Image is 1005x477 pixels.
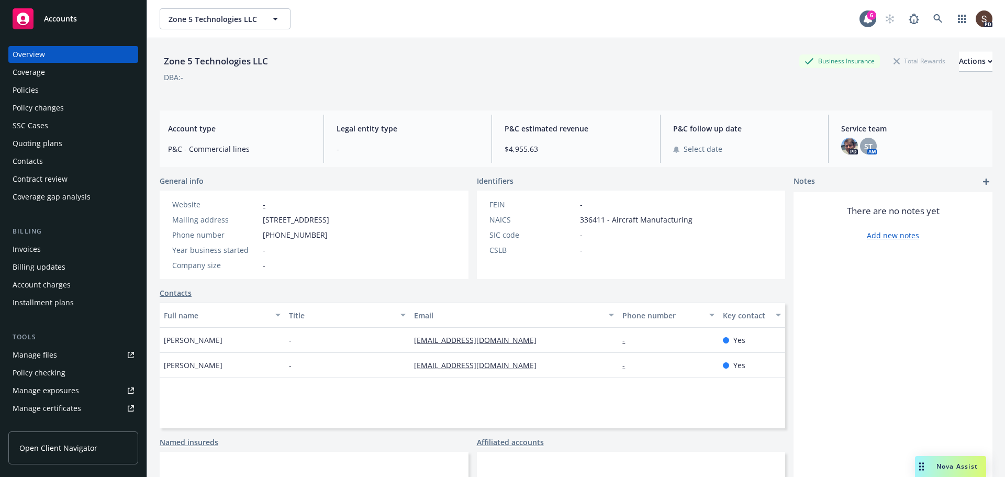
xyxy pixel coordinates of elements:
div: Actions [959,51,992,71]
span: - [289,335,292,346]
a: - [622,335,633,345]
span: There are no notes yet [847,205,940,217]
a: Coverage [8,64,138,81]
a: [EMAIL_ADDRESS][DOMAIN_NAME] [414,335,545,345]
button: Phone number [618,303,718,328]
div: Drag to move [915,456,928,477]
span: 336411 - Aircraft Manufacturing [580,214,693,225]
div: Full name [164,310,269,321]
div: Coverage [13,64,45,81]
span: - [580,245,583,256]
a: Policies [8,82,138,98]
a: Contacts [160,287,192,298]
div: Mailing address [172,214,259,225]
span: Open Client Navigator [19,442,97,453]
button: Nova Assist [915,456,986,477]
button: Email [410,303,618,328]
div: Email [414,310,602,321]
span: - [580,229,583,240]
span: Yes [733,335,745,346]
button: Actions [959,51,992,72]
span: - [263,260,265,271]
a: Installment plans [8,294,138,311]
a: add [980,175,992,188]
span: ST [864,141,873,152]
a: Manage claims [8,418,138,435]
span: [PERSON_NAME] [164,360,222,371]
div: Manage claims [13,418,65,435]
div: Title [289,310,394,321]
div: SSC Cases [13,117,48,134]
a: Manage files [8,347,138,363]
span: General info [160,175,204,186]
span: - [263,245,265,256]
a: Billing updates [8,259,138,275]
a: Start snowing [879,8,900,29]
div: Invoices [13,241,41,258]
a: Coverage gap analysis [8,188,138,205]
span: P&C - Commercial lines [168,143,311,154]
div: Manage exposures [13,382,79,399]
div: Policies [13,82,39,98]
span: P&C follow up date [673,123,816,134]
a: Manage certificates [8,400,138,417]
a: Accounts [8,4,138,34]
span: - [337,143,479,154]
div: Manage certificates [13,400,81,417]
span: Accounts [44,15,77,23]
a: Named insureds [160,437,218,448]
img: photo [976,10,992,27]
span: Zone 5 Technologies LLC [169,14,259,25]
span: - [580,199,583,210]
div: Year business started [172,245,259,256]
a: Switch app [952,8,973,29]
div: Total Rewards [888,54,951,68]
a: Add new notes [867,230,919,241]
a: Affiliated accounts [477,437,544,448]
span: Select date [684,143,722,154]
div: Phone number [172,229,259,240]
div: Policy checking [13,364,65,381]
div: FEIN [489,199,576,210]
button: Full name [160,303,285,328]
a: Policy changes [8,99,138,116]
div: Billing [8,226,138,237]
div: Company size [172,260,259,271]
a: - [622,360,633,370]
span: Service team [841,123,984,134]
span: [STREET_ADDRESS] [263,214,329,225]
span: P&C estimated revenue [505,123,647,134]
div: DBA: - [164,72,183,83]
div: Website [172,199,259,210]
div: 6 [867,8,876,18]
span: - [289,360,292,371]
a: Search [928,8,948,29]
a: Policy checking [8,364,138,381]
div: Installment plans [13,294,74,311]
span: [PERSON_NAME] [164,335,222,346]
div: Policy changes [13,99,64,116]
a: Contract review [8,171,138,187]
div: Coverage gap analysis [13,188,91,205]
button: Title [285,303,410,328]
span: [PHONE_NUMBER] [263,229,328,240]
div: Account charges [13,276,71,293]
div: Overview [13,46,45,63]
a: Report a Bug [903,8,924,29]
div: CSLB [489,245,576,256]
div: Contract review [13,171,68,187]
a: Manage exposures [8,382,138,399]
div: SIC code [489,229,576,240]
div: NAICS [489,214,576,225]
a: [EMAIL_ADDRESS][DOMAIN_NAME] [414,360,545,370]
span: Identifiers [477,175,513,186]
a: Overview [8,46,138,63]
div: Contacts [13,153,43,170]
span: Account type [168,123,311,134]
a: SSC Cases [8,117,138,134]
div: Business Insurance [799,54,880,68]
div: Quoting plans [13,135,62,152]
a: Invoices [8,241,138,258]
span: Nova Assist [936,462,978,471]
span: Yes [733,360,745,371]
